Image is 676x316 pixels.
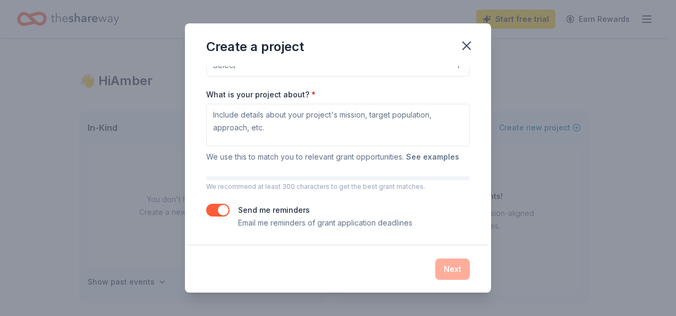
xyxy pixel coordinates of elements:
[238,205,310,214] label: Send me reminders
[206,38,304,55] div: Create a project
[238,217,412,229] p: Email me reminders of grant application deadlines
[206,182,470,191] p: We recommend at least 300 characters to get the best grant matches.
[206,152,459,161] span: We use this to match you to relevant grant opportunities.
[206,89,316,100] label: What is your project about?
[406,151,459,163] button: See examples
